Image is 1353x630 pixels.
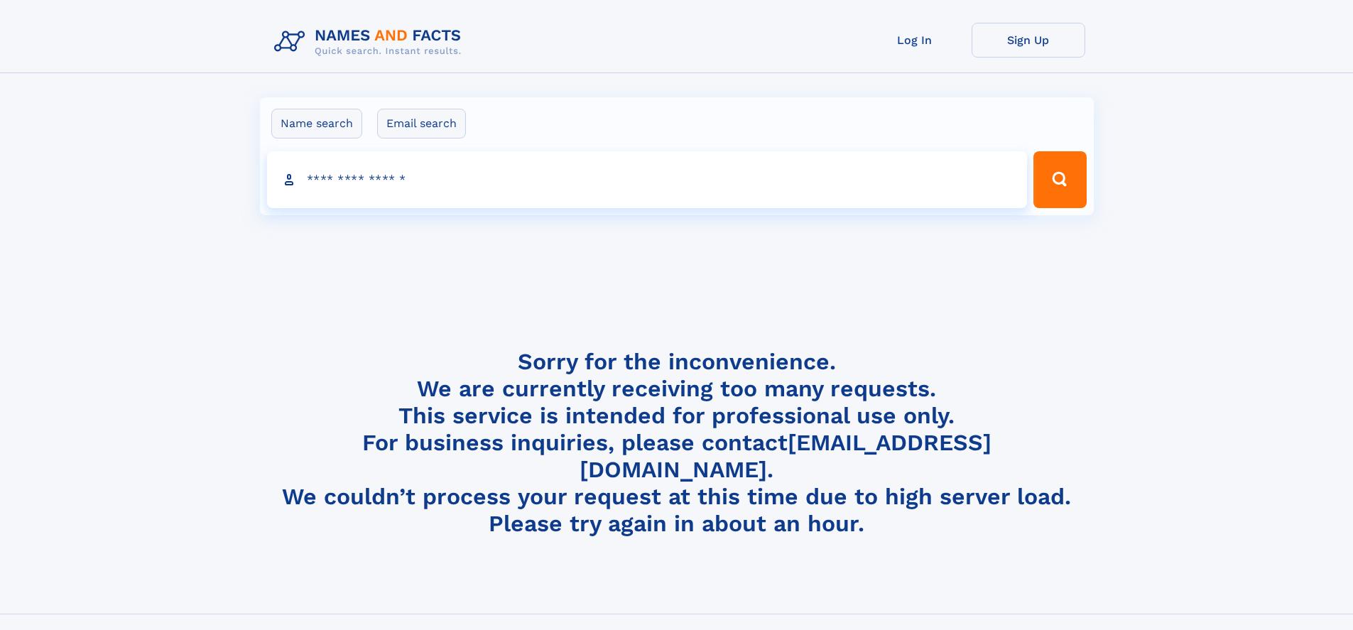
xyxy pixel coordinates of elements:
[268,23,473,61] img: Logo Names and Facts
[580,429,991,483] a: [EMAIL_ADDRESS][DOMAIN_NAME]
[267,151,1028,208] input: search input
[1033,151,1086,208] button: Search Button
[271,109,362,139] label: Name search
[377,109,466,139] label: Email search
[268,348,1085,538] h4: Sorry for the inconvenience. We are currently receiving too many requests. This service is intend...
[972,23,1085,58] a: Sign Up
[858,23,972,58] a: Log In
